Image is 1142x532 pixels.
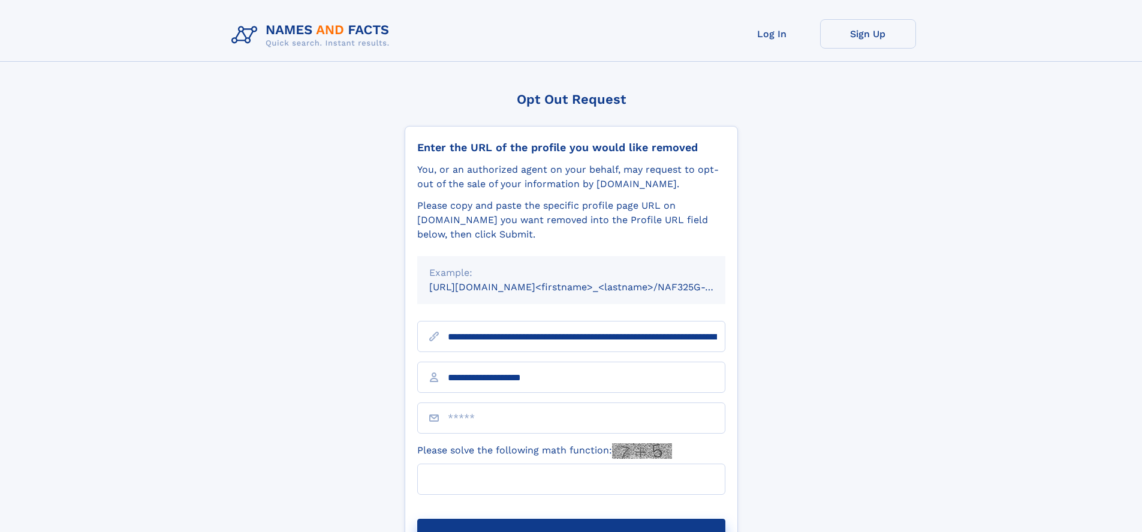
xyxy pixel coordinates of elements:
[417,163,725,191] div: You, or an authorized agent on your behalf, may request to opt-out of the sale of your informatio...
[429,266,713,280] div: Example:
[417,199,725,242] div: Please copy and paste the specific profile page URL on [DOMAIN_NAME] you want removed into the Pr...
[820,19,916,49] a: Sign Up
[227,19,399,52] img: Logo Names and Facts
[429,281,748,293] small: [URL][DOMAIN_NAME]<firstname>_<lastname>/NAF325G-xxxxxxxx
[417,443,672,459] label: Please solve the following math function:
[417,141,725,154] div: Enter the URL of the profile you would like removed
[405,92,738,107] div: Opt Out Request
[724,19,820,49] a: Log In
